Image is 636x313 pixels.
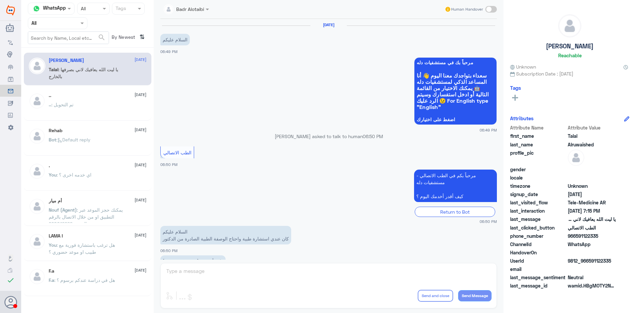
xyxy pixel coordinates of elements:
[29,93,45,109] img: defaultAdmin.png
[49,93,51,98] h5: ..
[510,233,566,239] span: phone_number
[98,32,106,43] button: search
[57,172,91,178] span: : اي خدمه اخرى ؟
[510,124,566,131] span: Attribute Name
[568,132,616,139] span: Talal
[4,296,17,308] button: Avatar
[510,191,566,198] span: signup_date
[56,137,90,142] span: : Default reply
[49,163,50,169] h5: .
[134,267,146,273] span: [DATE]
[29,128,45,144] img: defaultAdmin.png
[510,183,566,189] span: timezone
[160,49,178,54] span: 06:49 PM
[363,133,383,139] span: 06:50 PM
[510,216,566,223] span: last_message
[49,233,63,239] h5: LAMA !
[480,127,497,133] span: 06:49 PM
[568,241,616,248] span: 2
[568,199,616,206] span: Tele-Medicine AR
[418,290,453,302] button: Send and close
[29,198,45,215] img: defaultAdmin.png
[510,199,566,206] span: last_visited_flow
[568,191,616,198] span: 2025-08-05T15:49:48.992Z
[160,226,291,244] p: 5/8/2025, 6:50 PM
[510,174,566,181] span: locale
[510,166,566,173] span: gender
[49,268,54,274] h5: F.a
[7,276,15,284] i: check
[510,282,566,289] span: last_message_id
[160,255,226,267] p: 5/8/2025, 6:51 PM
[510,266,566,273] span: email
[510,85,521,91] h6: Tags
[417,72,494,110] span: سعداء بتواجدك معنا اليوم 👋 أنا المساعد الذكي لمستشفيات دله 🤖 يمكنك الاختيار من القائمة التالية أو...
[510,241,566,248] span: ChannelId
[49,67,58,72] span: Talal
[568,174,616,181] span: null
[568,233,616,239] span: 966591122335
[160,133,497,140] p: [PERSON_NAME] asked to talk to human
[109,31,137,45] span: By Newest
[568,141,616,148] span: Alruwaished
[480,219,497,224] span: 06:50 PM
[510,257,566,264] span: UserId
[458,290,492,301] button: Send Message
[568,249,616,256] span: null
[29,163,45,180] img: defaultAdmin.png
[49,58,84,63] h5: Talal Alruwaished
[568,266,616,273] span: null
[160,162,178,167] span: 06:50 PM
[558,52,582,58] h6: Reachable
[558,15,581,37] img: defaultAdmin.png
[115,5,126,13] div: Tags
[568,149,584,166] img: defaultAdmin.png
[49,67,118,79] span: : يا ليت الله يعافيك لاني بصرفها بالخارج
[31,4,41,14] img: whatsapp.png
[451,6,483,12] span: Human Handover
[134,232,146,238] span: [DATE]
[49,198,62,204] h5: أم ميار
[134,127,146,133] span: [DATE]
[49,207,77,213] span: Nouf (Agent)
[29,58,45,74] img: defaultAdmin.png
[139,31,145,42] i: ⇅
[310,23,347,27] h6: [DATE]
[568,257,616,264] span: 9812_966591122335
[29,233,45,250] img: defaultAdmin.png
[568,282,616,289] span: wamid.HBgMOTY2NTkxMTIyMzM1FQIAEhgUM0FERjZGRUM5QzQzNDIyNUJEQUUA
[510,141,566,148] span: last_name
[160,34,190,45] p: 5/8/2025, 6:49 PM
[49,102,51,107] span: ..
[29,268,45,285] img: defaultAdmin.png
[49,242,57,248] span: You
[6,5,15,16] img: Widebot Logo
[568,274,616,281] span: 0
[510,224,566,231] span: last_clicked_button
[568,183,616,189] span: Unknown
[568,124,616,131] span: Attribute Value
[510,63,536,70] span: Unknown
[510,274,566,281] span: last_message_sentiment
[54,277,115,283] span: : هل في دراسة عندكم برسوم ؟
[568,216,616,223] span: يا ليت الله يعافيك لاني بصرفها بالخارج
[49,207,123,227] span: : يمكنك حجز الموعد عبر التطبيق او من خلال الاتصال بالرقم الموحد 920012222
[510,132,566,139] span: first_name
[49,137,56,142] span: Bot
[568,224,616,231] span: الطب الاتصالي
[134,197,146,203] span: [DATE]
[163,150,191,155] span: الطب الاتصالي
[98,33,106,41] span: search
[510,70,629,77] span: Subscription Date : [DATE]
[414,170,497,202] p: 5/8/2025, 6:50 PM
[49,277,54,283] span: F.a
[134,57,146,63] span: [DATE]
[134,92,146,98] span: [DATE]
[28,32,109,44] input: Search by Name, Local etc…
[510,207,566,214] span: last_interaction
[510,115,534,121] h6: Attributes
[568,207,616,214] span: 2025-08-05T16:15:46.662Z
[160,248,178,253] span: 06:50 PM
[49,128,62,133] h5: Rehab
[510,149,566,165] span: profile_pic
